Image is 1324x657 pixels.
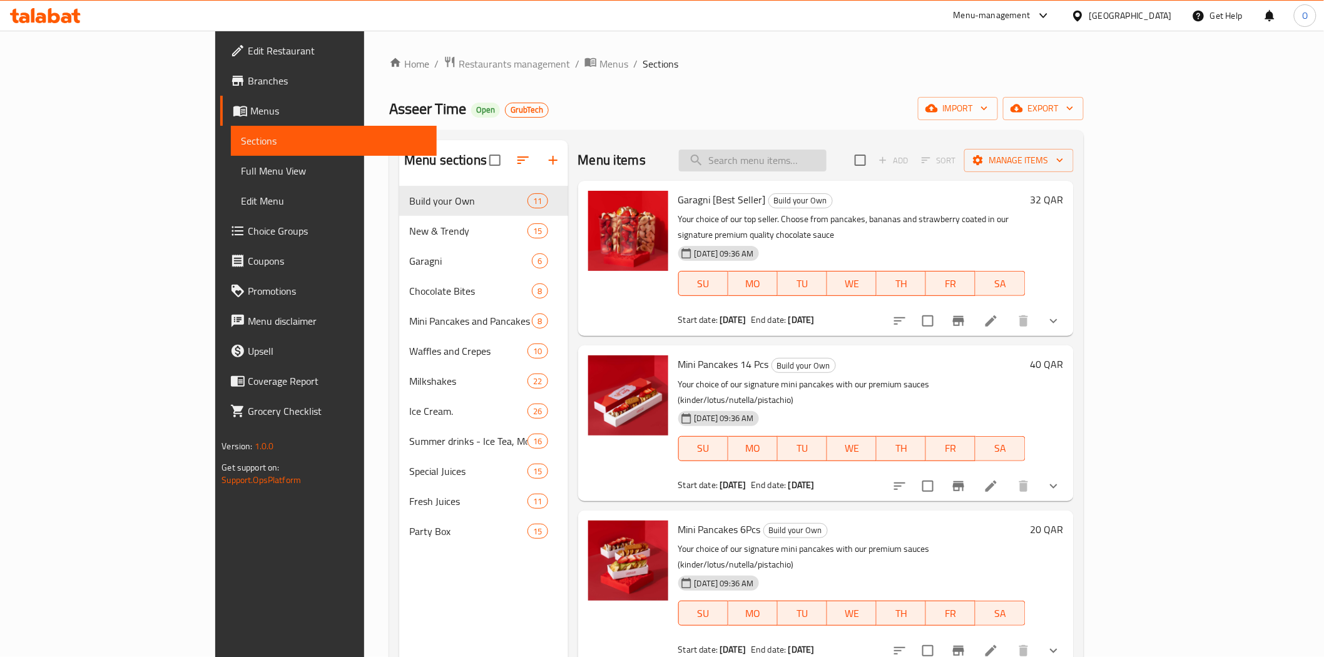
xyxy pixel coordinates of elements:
[241,163,426,178] span: Full Menu View
[882,439,921,457] span: TH
[220,306,436,336] a: Menu disclaimer
[678,541,1026,573] p: Your choice of our signature mini pancakes with our premium sauces (kinder/lotus/nutella/pistachio)
[733,275,773,293] span: MO
[915,308,941,334] span: Select to update
[220,96,436,126] a: Menus
[248,404,426,419] span: Grocery Checklist
[399,246,568,276] div: Garagni6
[434,56,439,71] li: /
[944,306,974,336] button: Branch-specific-item
[751,477,786,493] span: End date:
[528,345,547,357] span: 10
[527,193,547,208] div: items
[847,147,873,173] span: Select section
[527,494,547,509] div: items
[220,216,436,246] a: Choice Groups
[771,358,836,373] div: Build your Own
[643,56,678,71] span: Sections
[399,486,568,516] div: Fresh Juices11
[873,151,914,170] span: Add item
[409,404,527,419] div: Ice Cream.
[575,56,579,71] li: /
[588,191,668,271] img: Garagni [Best Seller]
[409,374,527,389] div: Milkshakes
[231,126,436,156] a: Sections
[241,133,426,148] span: Sections
[528,496,547,507] span: 11
[827,436,877,461] button: WE
[532,315,547,327] span: 8
[532,253,547,268] div: items
[399,306,568,336] div: Mini Pancakes and Pancakes8
[980,439,1020,457] span: SA
[964,149,1074,172] button: Manage items
[678,520,761,539] span: Mini Pancakes 6Pcs
[409,223,527,238] span: New & Trendy
[409,524,527,539] div: Party Box
[471,104,500,115] span: Open
[399,336,568,366] div: Waffles and Crepes10
[399,516,568,546] div: Party Box15
[832,604,872,623] span: WE
[690,248,759,260] span: [DATE] 09:36 AM
[409,494,527,509] span: Fresh Juices
[1003,97,1084,120] button: export
[885,471,915,501] button: sort-choices
[827,271,877,296] button: WE
[1046,479,1061,494] svg: Show Choices
[633,56,638,71] li: /
[399,366,568,396] div: Milkshakes22
[679,150,827,171] input: search
[769,193,832,208] span: Build your Own
[444,56,570,72] a: Restaurants management
[250,103,426,118] span: Menus
[532,283,547,298] div: items
[975,271,1025,296] button: SA
[1013,101,1074,116] span: export
[399,216,568,246] div: New & Trendy15
[915,473,941,499] span: Select to update
[768,193,833,208] div: Build your Own
[772,359,835,373] span: Build your Own
[720,477,746,493] b: [DATE]
[678,312,718,328] span: Start date:
[532,285,547,297] span: 8
[975,601,1025,626] button: SA
[783,275,822,293] span: TU
[678,377,1026,408] p: Your choice of our signature mini pancakes with our premium sauces (kinder/lotus/nutella/pistachio)
[690,412,759,424] span: [DATE] 09:36 AM
[222,438,252,454] span: Version:
[528,526,547,537] span: 15
[763,523,828,538] div: Build your Own
[248,253,426,268] span: Coupons
[248,283,426,298] span: Promotions
[220,36,436,66] a: Edit Restaurant
[918,97,998,120] button: import
[974,153,1064,168] span: Manage items
[528,466,547,477] span: 15
[877,601,926,626] button: TH
[751,312,786,328] span: End date:
[404,151,487,170] h2: Menu sections
[222,472,301,488] a: Support.OpsPlatform
[764,523,827,537] span: Build your Own
[528,375,547,387] span: 22
[527,464,547,479] div: items
[241,193,426,208] span: Edit Menu
[678,477,718,493] span: Start date:
[528,195,547,207] span: 11
[527,404,547,419] div: items
[389,56,1083,72] nav: breadcrumb
[220,246,436,276] a: Coupons
[409,344,527,359] div: Waffles and Crepes
[914,151,964,170] span: Select section first
[409,193,527,208] span: Build your Own
[506,104,548,115] span: GrubTech
[409,253,532,268] div: Garagni
[409,283,532,298] span: Chocolate Bites
[409,434,527,449] div: Summer drinks - Ice Tea, Mojitos and Slush
[931,439,970,457] span: FR
[926,271,975,296] button: FR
